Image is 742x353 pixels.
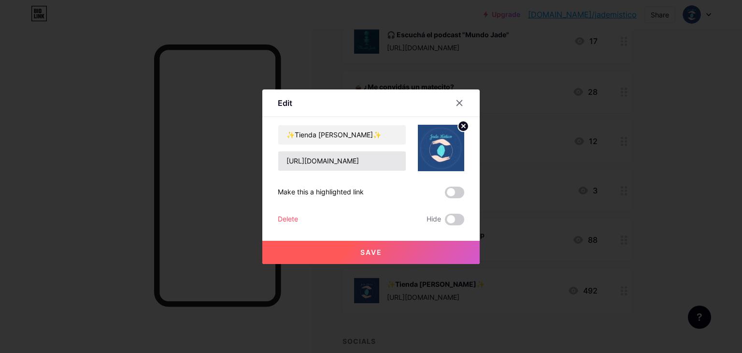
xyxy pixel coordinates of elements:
[360,248,382,256] span: Save
[278,125,406,145] input: Title
[278,97,292,109] div: Edit
[278,187,364,198] div: Make this a highlighted link
[418,125,464,171] img: link_thumbnail
[278,151,406,171] input: URL
[427,214,441,225] span: Hide
[262,241,480,264] button: Save
[278,214,298,225] div: Delete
